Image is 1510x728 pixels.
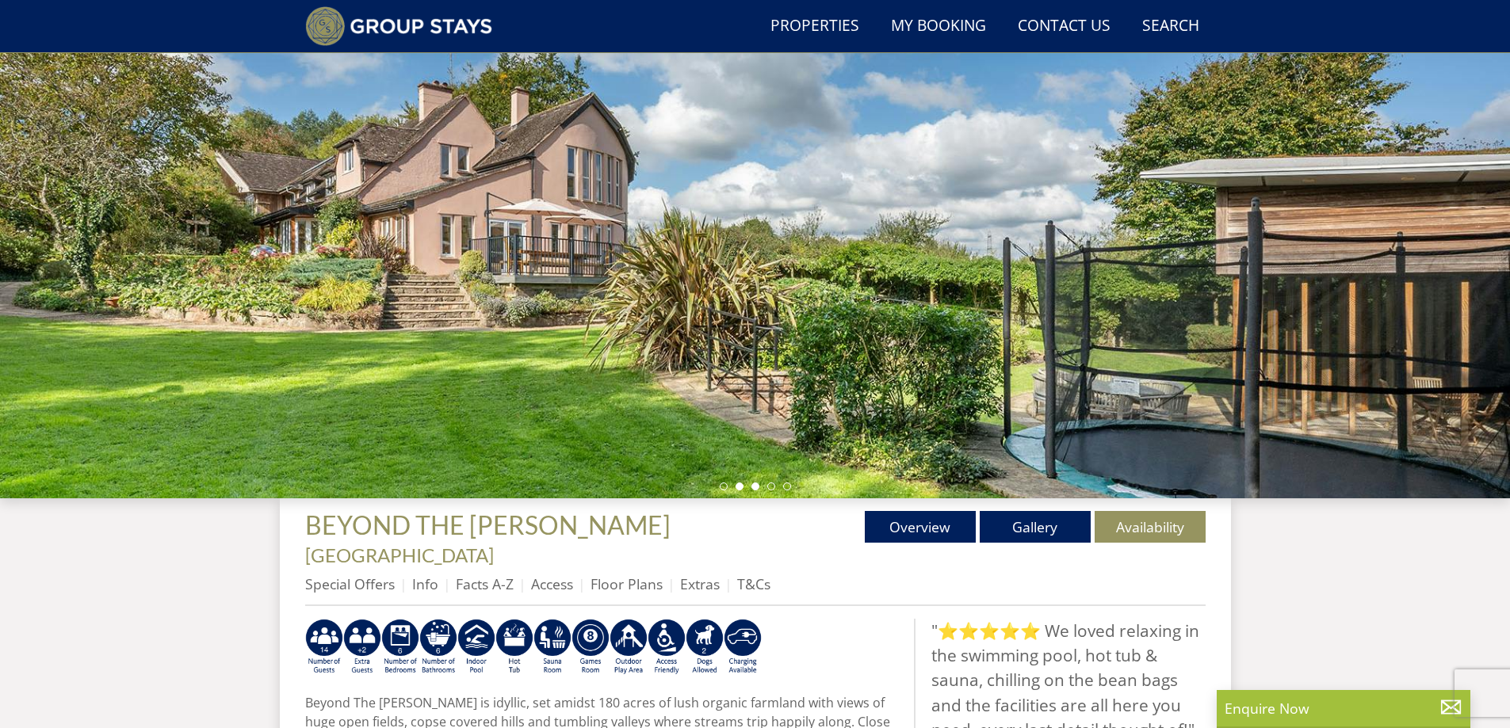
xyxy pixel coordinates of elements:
a: BEYOND THE [PERSON_NAME] [305,509,675,540]
img: AD_4nXeP6WuvG491uY6i5ZIMhzz1N248Ei-RkDHdxvvjTdyF2JXhbvvI0BrTCyeHgyWBEg8oAgd1TvFQIsSlzYPCTB7K21VoI... [343,619,381,676]
a: Availability [1095,511,1206,543]
img: AD_4nXdjbGEeivCGLLmyT_JEP7bTfXsjgyLfnLszUAQeQ4RcokDYHVBt5R8-zTDbAVICNoGv1Dwc3nsbUb1qR6CAkrbZUeZBN... [533,619,572,676]
a: Gallery [980,511,1091,543]
img: AD_4nXdrZMsjcYNLGsKuA84hRzvIbesVCpXJ0qqnwZoX5ch9Zjv73tWe4fnFRs2gJ9dSiUubhZXckSJX_mqrZBmYExREIfryF... [572,619,610,676]
img: AD_4nXdmwCQHKAiIjYDk_1Dhq-AxX3fyYPYaVgX942qJE-Y7he54gqc0ybrIGUg6Qr_QjHGl2FltMhH_4pZtc0qV7daYRc31h... [419,619,457,676]
a: Info [412,574,438,593]
p: Enquire Now [1225,698,1462,718]
a: Overview [865,511,976,543]
a: Access [531,574,573,593]
img: AD_4nXcnT2OPG21WxYUhsl9q61n1KejP7Pk9ESVM9x9VetD-X_UXXoxAKaMRZGYNcSGiAsmGyKm0QlThER1osyFXNLmuYOVBV... [724,619,762,676]
img: AD_4nXe7_8LrJK20fD9VNWAdfykBvHkWcczWBt5QOadXbvIwJqtaRaRf-iI0SeDpMmH1MdC9T1Vy22FMXzzjMAvSuTB5cJ7z5... [686,619,724,676]
img: AD_4nXe3VD57-M2p5iq4fHgs6WJFzKj8B0b3RcPFe5LKK9rgeZlFmFoaMJPsJOOJzc7Q6RMFEqsjIZ5qfEJu1txG3QLmI_2ZW... [648,619,686,676]
img: Group Stays [305,6,493,46]
a: Extras [680,574,720,593]
a: Properties [764,9,866,44]
a: My Booking [885,9,992,44]
a: Contact Us [1011,9,1117,44]
img: AD_4nXfRzBlt2m0mIteXDhAcJCdmEApIceFt1SPvkcB48nqgTZkfMpQlDmULa47fkdYiHD0skDUgcqepViZHFLjVKS2LWHUqM... [381,619,419,676]
a: T&Cs [737,574,770,593]
a: Search [1136,9,1206,44]
a: Special Offers [305,574,395,593]
img: AD_4nXfjdDqPkGBf7Vpi6H87bmAUe5GYCbodrAbU4sf37YN55BCjSXGx5ZgBV7Vb9EJZsXiNVuyAiuJUB3WVt-w9eJ0vaBcHg... [610,619,648,676]
img: AD_4nXcpX5uDwed6-YChlrI2BYOgXwgg3aqYHOhRm0XfZB-YtQW2NrmeCr45vGAfVKUq4uWnc59ZmEsEzoF5o39EWARlT1ewO... [495,619,533,676]
a: Facts A-Z [456,574,514,593]
a: Floor Plans [591,574,663,593]
a: [GEOGRAPHIC_DATA] [305,543,494,566]
img: AD_4nXei2dp4L7_L8OvME76Xy1PUX32_NMHbHVSts-g-ZAVb8bILrMcUKZI2vRNdEqfWP017x6NFeUMZMqnp0JYknAB97-jDN... [457,619,495,676]
span: BEYOND THE [PERSON_NAME] [305,509,671,540]
img: AD_4nXdcQ9KvtZsQ62SDWVQl1bwDTl-yPG6gEIUNbwyrGIsgZo60KRjE4_zywAtQnfn2alr58vaaTkMQrcaGqlbOWBhHpVbyA... [305,619,343,676]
